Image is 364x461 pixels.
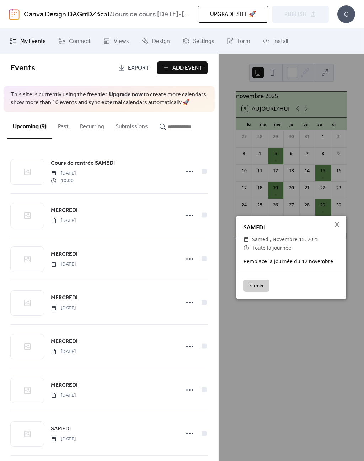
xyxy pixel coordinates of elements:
button: Upgrade site 🚀 [198,6,268,23]
span: Install [273,37,288,46]
span: Export [128,64,149,72]
div: ​ [243,244,249,252]
span: Settings [193,37,214,46]
img: logo [9,9,20,20]
a: MERCREDI [51,206,77,215]
span: My Events [20,37,46,46]
span: This site is currently using the free tier. to create more calendars, show more than 10 events an... [11,91,208,107]
button: Past [52,112,74,138]
span: [DATE] [51,435,76,443]
a: Settings [177,32,220,51]
span: Events [11,60,35,76]
span: Toute la journée [252,244,291,252]
span: Connect [69,37,91,46]
span: [DATE] [51,261,76,268]
a: Upgrade now [109,89,143,100]
a: MERCREDI [51,250,77,259]
span: [DATE] [51,304,76,312]
span: [DATE] [51,170,76,177]
b: / [109,8,111,21]
a: Export [113,61,154,74]
div: SAMEDI [236,223,346,232]
a: MERCREDI [51,337,77,346]
span: [DATE] [51,392,76,399]
span: 10:00 [51,177,76,185]
a: Canva Design DAGrrDZ3c5I [24,8,109,21]
span: Design [152,37,170,46]
span: Views [114,37,129,46]
span: MERCREDI [51,294,77,302]
span: samedi, novembre 15, 2025 [252,235,319,244]
div: ​ [243,235,249,244]
a: Cours de rentrée SAMEDI [51,159,115,168]
a: My Events [4,32,51,51]
span: Upgrade site 🚀 [210,10,256,19]
a: Views [98,32,134,51]
a: MERCREDI [51,381,77,390]
button: Fermer [243,280,269,292]
button: Add Event [157,61,208,74]
span: [DATE] [51,217,76,224]
span: Form [237,37,250,46]
b: Jours de cours [DATE]-[DATE] [111,8,203,21]
a: Design [136,32,175,51]
span: Add Event [172,64,202,72]
span: [DATE] [51,348,76,356]
a: Form [221,32,256,51]
a: MERCREDI [51,293,77,303]
div: Remplace la journée du 12 novembre [236,257,346,265]
a: SAMEDI [51,424,71,434]
button: Submissions [110,112,154,138]
div: C [337,5,355,23]
span: SAMEDI [51,425,71,433]
a: Connect [53,32,96,51]
button: Recurring [74,112,110,138]
a: Install [257,32,293,51]
button: Upcoming (9) [7,112,52,139]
